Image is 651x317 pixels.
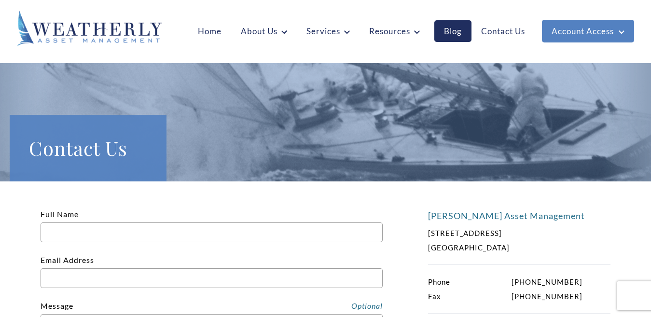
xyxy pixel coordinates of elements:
input: Email Address [41,268,383,288]
a: Blog [434,20,471,42]
p: [STREET_ADDRESS] [GEOGRAPHIC_DATA] [428,226,582,255]
p: [PHONE_NUMBER] [428,275,582,289]
a: Contact Us [471,20,535,42]
a: Resources [360,20,429,42]
p: [PHONE_NUMBER] [428,289,582,303]
span: Phone [428,275,450,289]
span: Fax [428,289,441,303]
a: About Us [231,20,297,42]
a: Home [188,20,231,42]
img: Weatherly [17,11,162,46]
label: Full Name [41,209,383,237]
label: Message [41,301,73,310]
a: Account Access [542,20,634,42]
input: Full Name [41,222,383,242]
a: Services [297,20,360,42]
h1: Contact Us [29,134,147,162]
label: Email Address [41,255,383,283]
h4: [PERSON_NAME] Asset Management [428,210,610,221]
